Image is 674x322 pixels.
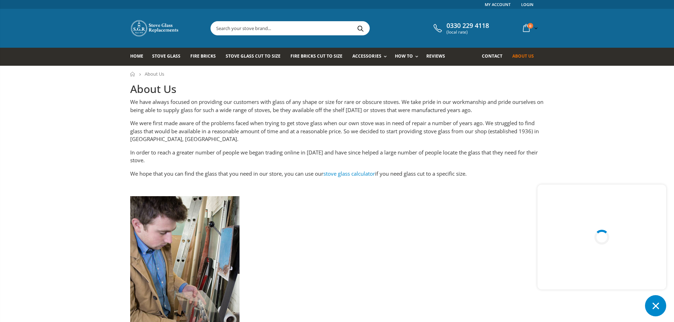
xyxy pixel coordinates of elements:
[226,48,286,66] a: Stove Glass Cut To Size
[528,23,533,29] span: 0
[353,22,369,35] button: Search
[395,48,422,66] a: How To
[512,48,539,66] a: About us
[130,119,544,143] p: We were first made aware of the problems faced when trying to get stove glass when our own stove ...
[512,53,534,59] span: About us
[482,48,508,66] a: Contact
[520,21,539,35] a: 0
[130,72,136,76] a: Home
[432,22,489,35] a: 0330 229 4118 (local rate)
[352,48,390,66] a: Accessories
[290,48,348,66] a: Fire Bricks Cut To Size
[145,71,164,77] span: About Us
[226,53,281,59] span: Stove Glass Cut To Size
[130,170,544,178] p: We hope that you can find the glass that you need in our store, you can use our if you need glass...
[426,53,445,59] span: Reviews
[447,30,489,35] span: (local rate)
[482,53,502,59] span: Contact
[130,19,180,37] img: Stove Glass Replacement
[426,48,450,66] a: Reviews
[211,22,449,35] input: Search your stove brand...
[130,148,544,164] p: In order to reach a greater number of people we began trading online in [DATE] and have since hel...
[535,185,668,316] inbox-online-store-chat: Shopify online store chat
[130,48,149,66] a: Home
[323,170,375,177] a: stove glass calculator
[190,48,221,66] a: Fire Bricks
[152,48,186,66] a: Stove Glass
[152,53,180,59] span: Stove Glass
[190,53,216,59] span: Fire Bricks
[447,22,489,30] span: 0330 229 4118
[290,53,342,59] span: Fire Bricks Cut To Size
[352,53,381,59] span: Accessories
[130,53,143,59] span: Home
[130,98,544,114] p: We have always focused on providing our customers with glass of any shape or size for rare or obs...
[130,82,544,96] h1: About Us
[395,53,413,59] span: How To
